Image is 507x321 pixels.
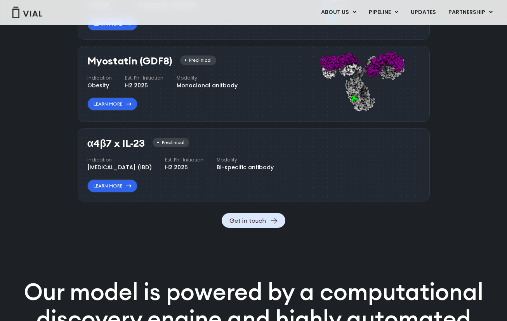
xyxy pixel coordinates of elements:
img: Vial Logo [12,7,43,18]
a: Learn More [87,179,137,193]
h4: Est. Ph I Initiation [125,75,163,82]
a: UPDATES [405,6,442,19]
a: ABOUT USMenu Toggle [315,6,362,19]
div: H2 2025 [125,82,163,90]
h3: Myostatin (GDF8) [87,56,172,67]
h4: Est. Ph I Initiation [165,156,203,163]
div: Preclinical [180,56,216,65]
a: Get in touch [222,213,285,228]
div: H2 2025 [165,163,203,172]
h4: Indication [87,75,112,82]
h4: Indication [87,156,152,163]
div: Preclinical [153,138,189,147]
div: Monoclonal anitbody [177,82,238,90]
h4: Modality [217,156,274,163]
div: Bi-specific antibody [217,163,274,172]
a: PIPELINEMenu Toggle [363,6,404,19]
a: Learn More [87,97,137,111]
a: PARTNERSHIPMenu Toggle [442,6,499,19]
div: [MEDICAL_DATA] (IBD) [87,163,152,172]
h4: Modality [177,75,238,82]
div: Obesity [87,82,112,90]
h3: α4β7 x IL-23 [87,138,145,149]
